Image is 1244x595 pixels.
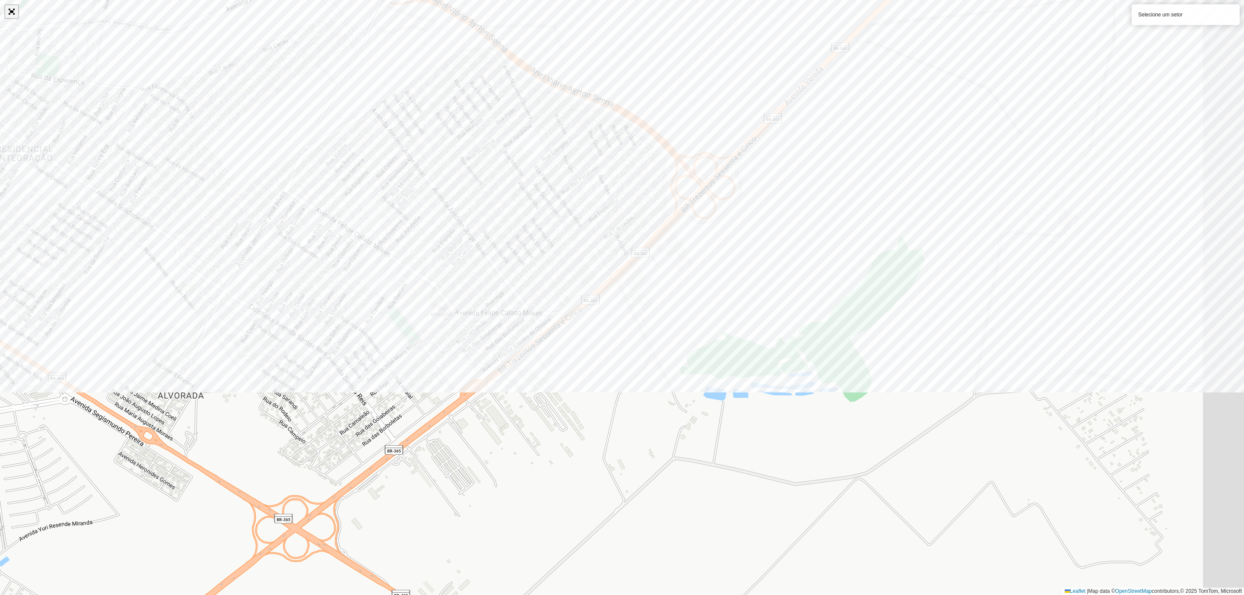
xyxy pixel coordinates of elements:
a: Leaflet [1065,588,1085,594]
span: | [1087,588,1088,594]
div: Selecione um setor [1132,4,1240,25]
a: Abrir mapa em tela cheia [5,5,18,18]
div: Map data © contributors,© 2025 TomTom, Microsoft [1063,588,1244,595]
a: OpenStreetMap [1115,588,1152,594]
